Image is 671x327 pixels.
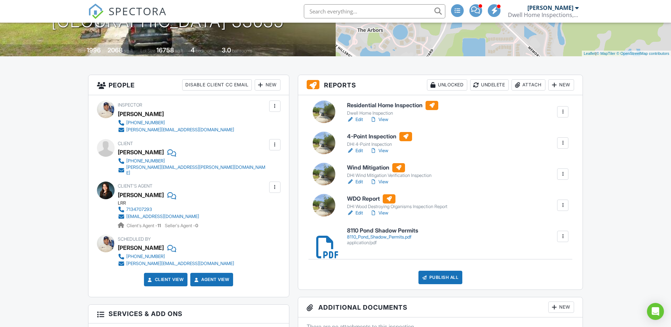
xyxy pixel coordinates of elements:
a: [PHONE_NUMBER] [118,119,234,126]
div: [PHONE_NUMBER] [126,120,165,126]
a: [PERSON_NAME][EMAIL_ADDRESS][PERSON_NAME][DOMAIN_NAME] [118,165,267,176]
div: 8110_Pond_Shadow_Permits.pdf [347,234,418,240]
div: Dwell Home Inspection [347,110,438,116]
div: [PERSON_NAME] [118,147,164,157]
a: Agent View [193,276,229,283]
div: [EMAIL_ADDRESS][DOMAIN_NAME] [126,214,199,219]
a: [PERSON_NAME][EMAIL_ADDRESS][DOMAIN_NAME] [118,126,234,133]
a: [PERSON_NAME][EMAIL_ADDRESS][DOMAIN_NAME] [118,260,234,267]
div: [PERSON_NAME] [527,4,573,11]
span: bathrooms [232,48,252,53]
span: Built [78,48,86,53]
strong: 11 [157,223,161,228]
a: © MapTiler [596,51,615,56]
a: Leaflet [584,51,595,56]
a: 4-Point Inspection DHI 4-Point Inspection [347,132,412,148]
span: SPECTORA [109,4,167,18]
a: © OpenStreetMap contributors [617,51,669,56]
input: Search everything... [304,4,445,18]
a: 8110 Pond Shadow Permits 8110_Pond_Shadow_Permits.pdf application/pdf [347,228,418,246]
h3: Additional Documents [298,297,583,317]
div: Attach [511,79,545,91]
a: WDO Report DHI Wood Destroying Organisms Inspection Report [347,194,447,210]
div: [PHONE_NUMBER] [126,158,165,164]
div: | [582,51,671,57]
a: [PERSON_NAME] [118,190,164,200]
div: 7134707293 [126,207,152,212]
div: Unlocked [427,79,467,91]
div: 16758 [156,46,174,54]
h6: WDO Report [347,194,447,203]
a: Edit [347,116,363,123]
h3: Reports [298,75,583,95]
span: Client's Agent [118,183,152,189]
div: New [548,302,574,313]
div: DHI Wood Destroying Organisms Inspection Report [347,204,447,210]
div: New [548,79,574,91]
a: Edit [347,147,363,154]
a: View [370,116,388,123]
h3: People [88,75,289,95]
h6: Wind Mitigation [347,163,432,172]
div: New [255,79,280,91]
div: 1996 [87,46,101,54]
a: Wind Mitigation DHI Wind Mitigation Verification Inspection [347,163,432,179]
span: bedrooms [196,48,215,53]
span: Inspector [118,102,142,108]
a: [PHONE_NUMBER] [118,157,267,165]
h6: Residential Home Inspection [347,101,438,110]
span: sq.ft. [175,48,184,53]
div: [PERSON_NAME][EMAIL_ADDRESS][DOMAIN_NAME] [126,261,234,266]
div: DHI 4-Point Inspection [347,142,412,147]
a: View [370,210,388,217]
span: Client's Agent - [127,223,162,228]
span: Client [118,141,133,146]
span: Lot Size [140,48,155,53]
a: SPECTORA [88,10,167,24]
span: Scheduled By [118,236,151,242]
div: application/pdf [347,240,418,246]
h6: 8110 Pond Shadow Permits [347,228,418,234]
div: [PERSON_NAME] [118,242,164,253]
strong: 0 [195,223,198,228]
span: Seller's Agent - [165,223,198,228]
a: View [370,178,388,185]
div: Disable Client CC Email [182,79,252,91]
a: Client View [146,276,184,283]
a: Edit [347,178,363,185]
div: Open Intercom Messenger [647,303,664,320]
div: DHI Wind Mitigation Verification Inspection [347,173,432,178]
a: View [370,147,388,154]
div: [PERSON_NAME][EMAIL_ADDRESS][PERSON_NAME][DOMAIN_NAME] [126,165,267,176]
div: 3.0 [222,46,231,54]
span: sq. ft. [124,48,134,53]
a: [PHONE_NUMBER] [118,253,234,260]
div: [PERSON_NAME][EMAIL_ADDRESS][DOMAIN_NAME] [126,127,234,133]
a: Edit [347,210,363,217]
div: 2068 [108,46,123,54]
div: [PERSON_NAME] [118,109,164,119]
div: [PHONE_NUMBER] [126,254,165,259]
div: Dwell Home Inspections, LLC [508,11,579,18]
a: 7134707293 [118,206,199,213]
div: 4 [191,46,195,54]
h3: Services & Add ons [88,305,289,323]
a: Residential Home Inspection Dwell Home Inspection [347,101,438,116]
h6: 4-Point Inspection [347,132,412,141]
div: LRR [118,200,205,206]
img: The Best Home Inspection Software - Spectora [88,4,104,19]
a: [EMAIL_ADDRESS][DOMAIN_NAME] [118,213,199,220]
div: Publish All [418,271,463,284]
div: Undelete [470,79,509,91]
